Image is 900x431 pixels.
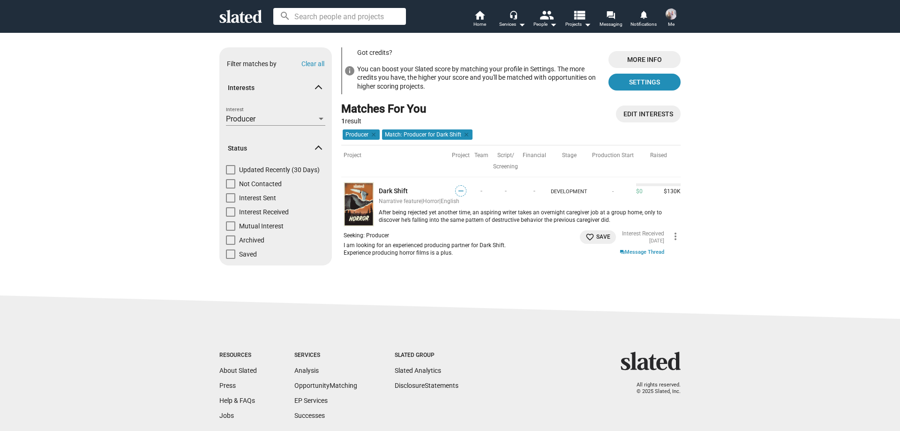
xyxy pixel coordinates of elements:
[580,230,616,244] button: Save
[439,198,441,204] span: |
[585,232,610,242] span: Save
[301,60,324,68] button: Clear all
[395,352,458,359] div: Slated Group
[616,51,673,68] span: More Info
[562,9,594,30] button: Projects
[341,47,681,102] sl-promotion: Got credits?
[344,232,389,239] span: Seeking: Producer
[630,19,657,30] span: Notifications
[239,221,284,231] span: Mutual Interest
[423,198,439,204] span: Horror
[395,382,458,389] a: DisclosureStatements
[620,249,625,256] mat-icon: question_answer
[294,412,325,419] a: Successes
[341,102,426,117] div: Matches For You
[623,106,673,122] span: Edit Interests
[219,367,257,374] a: About Slated
[294,397,328,404] a: EP Services
[520,145,548,177] th: Financial
[548,145,590,177] th: Stage
[600,19,622,30] span: Messaging
[239,235,264,245] span: Archived
[228,83,316,92] span: Interests
[636,145,681,177] th: Raised
[590,145,636,177] th: Production Start
[344,182,374,227] img: Dark Shift
[227,60,277,68] div: Filter matches by
[627,382,681,395] p: All rights reserved. © 2025 Slated, Inc.
[547,19,559,30] mat-icon: arrow_drop_down
[616,106,681,122] a: Open profile page - Settings dialog
[341,117,361,125] span: result
[357,63,601,93] div: You can boost your Slated score by matching your profile in Settings. The more credits you have, ...
[219,73,332,103] mat-expansion-panel-header: Interests
[273,8,406,25] input: Search people and projects
[548,177,590,197] td: Development
[666,8,677,20] img: Timothy Smith
[660,188,681,196] span: $130K
[341,145,379,177] th: Project
[533,19,557,30] div: People
[608,51,681,68] button: More Info
[472,177,491,197] td: -
[294,367,319,374] a: Analysis
[461,130,470,139] mat-icon: clear
[219,382,236,389] a: Press
[226,114,255,123] span: Producer
[357,48,601,57] h3: Got credits?
[606,10,615,19] mat-icon: forum
[219,412,234,419] a: Jobs
[582,19,593,30] mat-icon: arrow_drop_down
[463,9,496,30] a: Home
[344,65,355,76] mat-icon: info
[608,74,681,91] a: Open profile page - Settings dialog
[520,177,548,197] td: -
[228,144,316,153] span: Status
[294,382,357,389] a: OpportunityMatching
[379,198,423,204] span: Narrative feature |
[239,165,320,174] span: Updated Recently (30 Days)
[622,230,664,238] div: Interest Received
[565,19,591,30] span: Projects
[572,8,586,22] mat-icon: view_list
[341,117,345,125] strong: 1
[516,19,527,30] mat-icon: arrow_drop_down
[472,145,491,177] th: Team
[441,198,459,204] span: English
[491,145,520,177] th: Script/ Screening
[395,367,441,374] a: Slated Analytics
[379,209,681,224] div: After being rejected yet another time, an aspiring writer takes an overnight caregiver job at a g...
[668,19,675,30] span: Me
[219,105,332,134] div: Interests
[491,177,520,197] td: -
[639,10,648,19] mat-icon: notifications
[450,145,472,177] th: Project
[344,242,522,257] div: I am looking for an experienced producing partner for Dark Shift. Experience producing horror fil...
[343,129,380,140] mat-chip: Producer
[496,9,529,30] button: Services
[294,352,357,359] div: Services
[239,193,276,203] span: Interest Sent
[219,133,332,163] mat-expansion-panel-header: Status
[529,9,562,30] button: People
[239,207,289,217] span: Interest Received
[382,129,472,140] mat-chip: Match: Producer for Dark Shift
[627,9,660,30] a: Notifications
[219,165,332,264] div: Status
[368,130,377,139] mat-icon: clear
[219,397,255,404] a: Help & FAQs
[509,10,517,19] mat-icon: headset_mic
[616,74,673,91] span: Settings
[474,9,485,21] mat-icon: home
[219,352,257,359] div: Resources
[585,233,594,242] mat-icon: favorite_border
[456,187,466,196] span: —
[620,248,664,256] a: Message Thread
[594,9,627,30] a: Messaging
[660,7,682,31] button: Timothy SmithMe
[239,250,257,259] span: Saved
[379,187,450,196] a: Dark Shift
[670,231,681,242] mat-icon: more_vert
[592,188,634,196] div: -
[540,8,553,22] mat-icon: people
